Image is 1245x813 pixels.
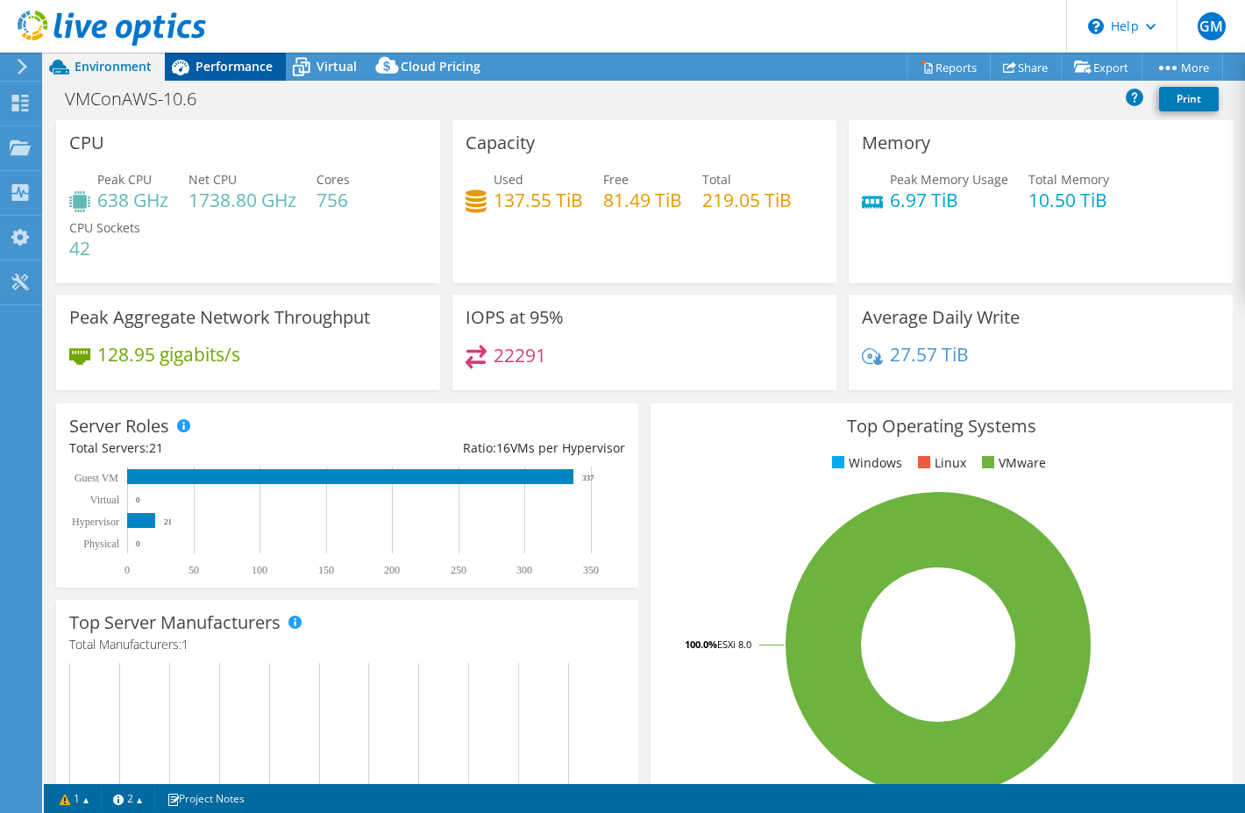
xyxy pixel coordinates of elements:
[466,308,564,327] h3: IOPS at 95%
[97,345,240,364] h4: 128.95 gigabits/s
[149,439,163,456] span: 21
[603,190,682,210] h4: 81.49 TiB
[69,635,625,654] h4: Total Manufacturers:
[907,53,991,81] a: Reports
[914,453,966,473] li: Linux
[90,494,120,506] text: Virtual
[347,439,625,458] div: Ratio: VMs per Hypervisor
[1028,190,1109,210] h4: 10.50 TiB
[69,417,169,436] h3: Server Roles
[466,133,535,153] h3: Capacity
[69,239,140,258] h4: 42
[664,417,1220,436] h3: Top Operating Systems
[494,171,523,188] span: Used
[154,788,257,809] a: Project Notes
[685,638,717,651] tspan: 100.0%
[890,345,969,364] h4: 27.57 TiB
[1061,53,1142,81] a: Export
[1198,12,1226,40] span: GM
[317,171,350,188] span: Cores
[890,190,1008,210] h4: 6.97 TiB
[101,788,155,809] a: 2
[97,190,168,210] h4: 638 GHz
[75,472,118,484] text: Guest VM
[828,453,902,473] li: Windows
[136,539,140,548] text: 0
[384,564,400,576] text: 200
[494,190,583,210] h4: 137.55 TiB
[1159,87,1219,111] a: Print
[69,219,140,236] span: CPU Sockets
[47,788,102,809] a: 1
[702,171,731,188] span: Total
[862,133,930,153] h3: Memory
[252,564,267,576] text: 100
[69,439,347,458] div: Total Servers:
[717,638,751,651] tspan: ESXi 8.0
[83,538,119,550] text: Physical
[97,171,152,188] span: Peak CPU
[189,190,296,210] h4: 1738.80 GHz
[990,53,1062,81] a: Share
[57,89,224,109] h1: VMConAWS-10.6
[69,133,104,153] h3: CPU
[75,58,152,75] span: Environment
[451,564,466,576] text: 250
[978,453,1046,473] li: VMware
[1028,171,1109,188] span: Total Memory
[582,474,594,482] text: 337
[494,346,546,365] h4: 22291
[583,564,599,576] text: 350
[318,564,334,576] text: 150
[1142,53,1223,81] a: More
[603,171,629,188] span: Free
[125,564,130,576] text: 0
[69,308,370,327] h3: Peak Aggregate Network Throughput
[401,58,480,75] span: Cloud Pricing
[189,564,199,576] text: 50
[890,171,1008,188] span: Peak Memory Usage
[136,496,140,504] text: 0
[317,190,350,210] h4: 756
[196,58,273,75] span: Performance
[1088,18,1104,34] svg: \n
[181,636,189,653] span: 1
[189,171,237,188] span: Net CPU
[317,58,357,75] span: Virtual
[72,516,119,528] text: Hypervisor
[516,564,532,576] text: 300
[164,517,172,526] text: 21
[702,190,792,210] h4: 219.05 TiB
[69,613,281,632] h3: Top Server Manufacturers
[496,439,510,456] span: 16
[862,308,1020,327] h3: Average Daily Write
